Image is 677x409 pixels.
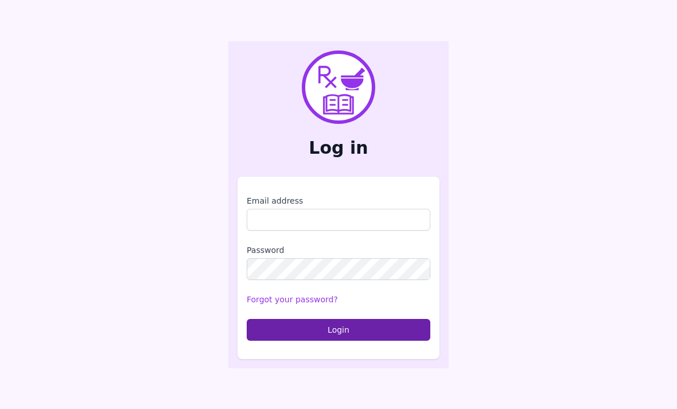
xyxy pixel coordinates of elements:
img: PharmXellence Logo [302,50,375,124]
a: Forgot your password? [247,295,338,304]
h2: Log in [238,138,439,158]
button: Login [247,319,430,341]
label: Email address [247,195,430,207]
label: Password [247,244,430,256]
